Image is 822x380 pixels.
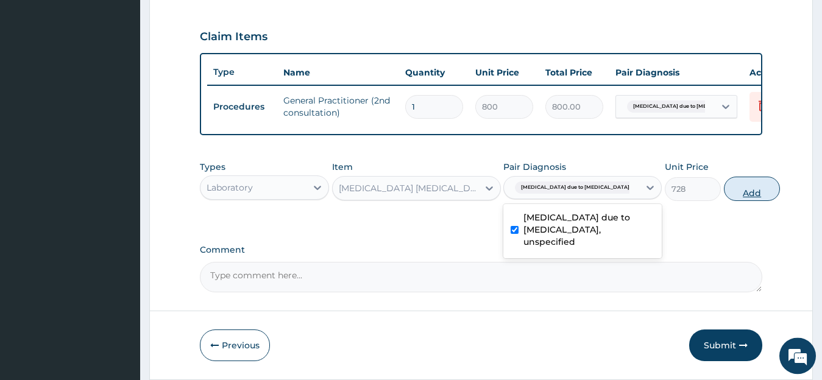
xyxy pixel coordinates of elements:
[200,329,270,361] button: Previous
[665,161,709,173] label: Unit Price
[503,161,566,173] label: Pair Diagnosis
[515,181,650,194] span: [MEDICAL_DATA] due to [MEDICAL_DATA] falc...
[6,252,232,294] textarea: Type your message and hit 'Enter'
[207,61,277,83] th: Type
[23,61,49,91] img: d_794563401_company_1708531726252_794563401
[469,60,539,85] th: Unit Price
[200,162,225,172] label: Types
[523,211,654,248] label: [MEDICAL_DATA] due to [MEDICAL_DATA], unspecified
[539,60,609,85] th: Total Price
[689,329,762,361] button: Submit
[339,182,480,194] div: [MEDICAL_DATA] [MEDICAL_DATA] (MP)
[609,60,743,85] th: Pair Diagnosis
[332,161,353,173] label: Item
[207,181,253,194] div: Laboratory
[63,68,205,84] div: Chat with us now
[207,96,277,118] td: Procedures
[277,60,399,85] th: Name
[200,245,763,255] label: Comment
[724,177,780,201] button: Add
[277,88,399,125] td: General Practitioner (2nd consultation)
[627,100,762,113] span: [MEDICAL_DATA] due to [MEDICAL_DATA] falc...
[399,60,469,85] th: Quantity
[71,113,168,236] span: We're online!
[200,30,268,44] h3: Claim Items
[200,6,229,35] div: Minimize live chat window
[743,60,804,85] th: Actions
